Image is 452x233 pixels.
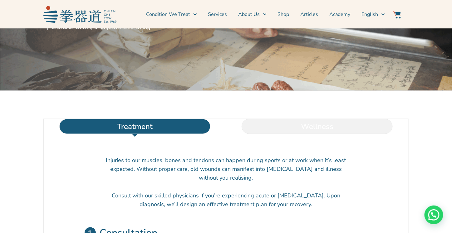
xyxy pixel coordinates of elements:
[106,156,346,182] p: Injuries to our muscles, bones and tendons can happen during sports or at work when it’s least ex...
[146,7,197,22] a: Condition We Treat
[238,7,267,22] a: About Us
[120,7,385,22] nav: Menu
[106,191,346,209] p: Consult with our skilled physicians if you’re experiencing acute or [MEDICAL_DATA]. Upon diagnosi...
[208,7,227,22] a: Services
[301,7,318,22] a: Articles
[278,7,289,22] a: Shop
[362,7,385,22] a: English
[393,11,401,18] img: Website Icon-03
[330,7,351,22] a: Academy
[362,11,378,18] span: English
